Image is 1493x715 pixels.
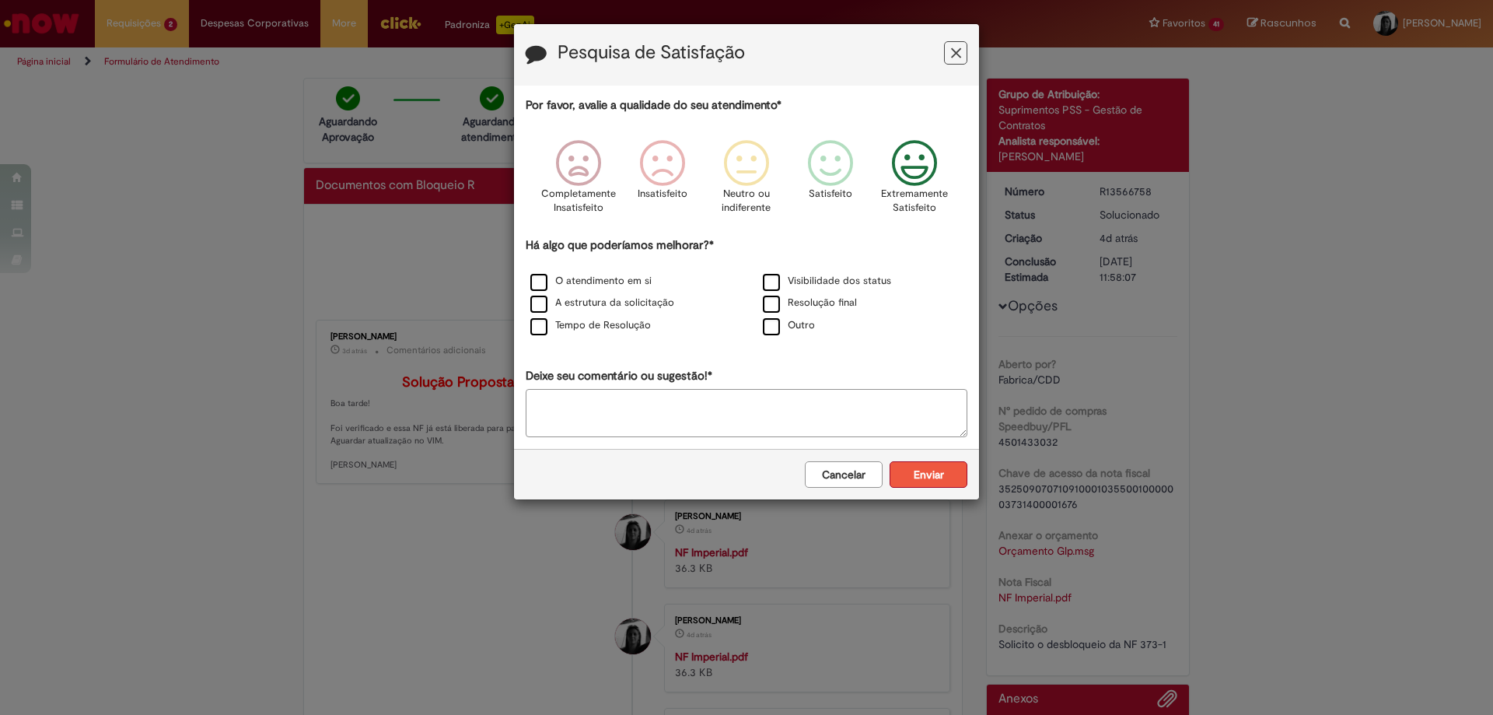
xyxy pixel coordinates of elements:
p: Neutro ou indiferente [719,187,774,216]
label: Tempo de Resolução [530,318,651,333]
label: Pesquisa de Satisfação [558,43,745,63]
p: Satisfeito [809,187,852,202]
label: Deixe seu comentário ou sugestão!* [526,368,712,384]
button: Cancelar [805,461,883,488]
p: Extremamente Satisfeito [881,187,948,216]
div: Extremamente Satisfeito [875,128,954,235]
div: Há algo que poderíamos melhorar?* [526,237,967,338]
label: Outro [763,318,815,333]
div: Satisfeito [791,128,870,235]
button: Enviar [890,461,967,488]
label: Resolução final [763,296,857,310]
p: Completamente Insatisfeito [541,187,616,216]
div: Insatisfeito [623,128,702,235]
div: Completamente Insatisfeito [538,128,617,235]
p: Insatisfeito [638,187,687,202]
label: Visibilidade dos status [763,274,891,289]
label: O atendimento em si [530,274,652,289]
div: Neutro ou indiferente [707,128,786,235]
label: Por favor, avalie a qualidade do seu atendimento* [526,97,781,114]
label: A estrutura da solicitação [530,296,674,310]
